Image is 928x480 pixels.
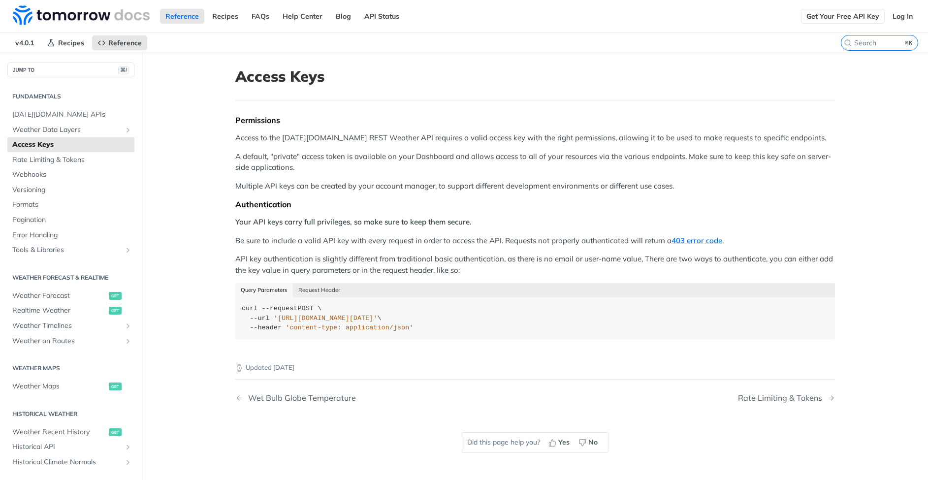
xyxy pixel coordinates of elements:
a: Reference [160,9,204,24]
p: Multiple API keys can be created by your account manager, to support different development enviro... [235,181,835,192]
div: Did this page help you? [462,432,608,453]
a: Recipes [207,9,244,24]
a: Webhooks [7,167,134,182]
a: Weather Mapsget [7,379,134,394]
span: get [109,428,122,436]
button: No [575,435,603,450]
div: Wet Bulb Globe Temperature [243,393,356,403]
span: get [109,383,122,390]
kbd: ⌘K [903,38,915,48]
button: Show subpages for Weather on Routes [124,337,132,345]
span: Formats [12,200,132,210]
span: --request [262,305,298,312]
span: ⌘/ [118,66,129,74]
a: Versioning [7,183,134,197]
button: Show subpages for Weather Timelines [124,322,132,330]
span: Versioning [12,185,132,195]
p: A default, "private" access token is available on your Dashboard and allows access to all of your... [235,151,835,173]
a: API Status [359,9,405,24]
h2: Weather Maps [7,364,134,373]
span: Pagination [12,215,132,225]
a: Recipes [42,35,90,50]
a: Historical Climate NormalsShow subpages for Historical Climate Normals [7,455,134,470]
span: Error Handling [12,230,132,240]
button: JUMP TO⌘/ [7,63,134,77]
h2: Historical Weather [7,410,134,418]
a: Realtime Weatherget [7,303,134,318]
p: Be sure to include a valid API key with every request in order to access the API. Requests not pr... [235,235,835,247]
button: Yes [545,435,575,450]
span: curl [242,305,257,312]
p: API key authentication is slightly different from traditional basic authentication, as there is n... [235,254,835,276]
span: 'content-type: application/json' [286,324,413,331]
span: '[URL][DOMAIN_NAME][DATE]' [274,315,378,322]
img: Tomorrow.io Weather API Docs [13,5,150,25]
span: Historical Climate Normals [12,457,122,467]
span: --url [250,315,270,322]
a: Formats [7,197,134,212]
a: FAQs [246,9,275,24]
span: Weather on Routes [12,336,122,346]
span: Weather Data Layers [12,125,122,135]
a: [DATE][DOMAIN_NAME] APIs [7,107,134,122]
span: Recipes [58,38,84,47]
span: Reference [108,38,142,47]
span: Historical API [12,442,122,452]
a: Rate Limiting & Tokens [7,153,134,167]
a: Tools & LibrariesShow subpages for Tools & Libraries [7,243,134,257]
button: Show subpages for Tools & Libraries [124,246,132,254]
span: get [109,307,122,315]
div: Permissions [235,115,835,125]
div: Rate Limiting & Tokens [738,393,827,403]
span: Realtime Weather [12,306,106,316]
a: Log In [887,9,918,24]
a: Get Your Free API Key [801,9,885,24]
a: Next Page: Rate Limiting & Tokens [738,393,835,403]
span: Weather Timelines [12,321,122,331]
h2: Fundamentals [7,92,134,101]
h1: Access Keys [235,67,835,85]
span: [DATE][DOMAIN_NAME] APIs [12,110,132,120]
h2: Weather Forecast & realtime [7,273,134,282]
span: Webhooks [12,170,132,180]
a: Access Keys [7,137,134,152]
span: No [588,437,598,448]
a: Error Handling [7,228,134,243]
button: Show subpages for Weather Data Layers [124,126,132,134]
a: Weather Data LayersShow subpages for Weather Data Layers [7,123,134,137]
svg: Search [844,39,852,47]
strong: Your API keys carry full privileges, so make sure to keep them secure. [235,217,472,226]
span: Rate Limiting & Tokens [12,155,132,165]
a: Reference [92,35,147,50]
a: Historical APIShow subpages for Historical API [7,440,134,454]
span: Weather Recent History [12,427,106,437]
span: Weather Forecast [12,291,106,301]
a: Previous Page: Wet Bulb Globe Temperature [235,393,492,403]
button: Request Header [293,283,346,297]
a: Weather Recent Historyget [7,425,134,440]
div: POST \ \ [242,304,828,333]
span: --header [250,324,282,331]
span: Yes [558,437,570,448]
button: Show subpages for Historical API [124,443,132,451]
p: Updated [DATE] [235,363,835,373]
span: Tools & Libraries [12,245,122,255]
nav: Pagination Controls [235,384,835,413]
span: v4.0.1 [10,35,39,50]
span: Weather Maps [12,382,106,391]
a: Pagination [7,213,134,227]
a: Weather on RoutesShow subpages for Weather on Routes [7,334,134,349]
button: Show subpages for Historical Climate Normals [124,458,132,466]
a: Blog [330,9,356,24]
p: Access to the [DATE][DOMAIN_NAME] REST Weather API requires a valid access key with the right per... [235,132,835,144]
a: 403 error code [672,236,722,245]
a: Weather TimelinesShow subpages for Weather Timelines [7,319,134,333]
a: Help Center [277,9,328,24]
span: get [109,292,122,300]
a: Weather Forecastget [7,288,134,303]
span: Access Keys [12,140,132,150]
div: Authentication [235,199,835,209]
